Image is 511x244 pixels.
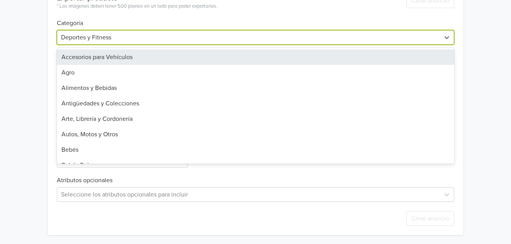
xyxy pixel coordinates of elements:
div: Bebés Reborn [57,158,455,173]
h6: Categoría [57,10,455,27]
div: Bebés [57,142,455,158]
h6: Atributos opcionales [57,177,455,184]
div: Agro [57,65,455,80]
div: Alimentos y Bebidas [57,80,455,96]
button: Crear anuncio [406,211,454,226]
div: Arte, Librería y Cordonería [57,111,455,127]
div: Antigüedades y Colecciones [57,96,455,111]
div: * Las imágenes deben tener 500 píxeles en un lado para poder exportarlas. [57,3,217,10]
div: Accesorios para Vehículos [57,49,455,65]
div: Autos, Motos y Otros [57,127,455,142]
